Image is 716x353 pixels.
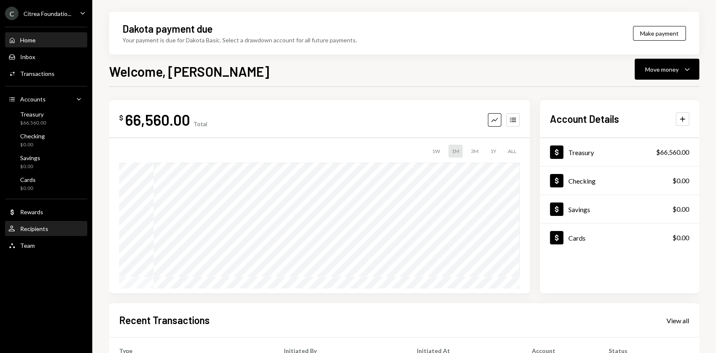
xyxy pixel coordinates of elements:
[568,148,594,156] div: Treasury
[568,205,590,213] div: Savings
[5,66,87,81] a: Transactions
[122,22,213,36] div: Dakota payment due
[635,59,699,80] button: Move money
[540,138,699,166] a: Treasury$66,560.00
[125,110,190,129] div: 66,560.00
[5,7,18,20] div: C
[20,111,46,118] div: Treasury
[122,36,357,44] div: Your payment is due for Dakota Basic. Select a drawdown account for all future payments.
[20,141,45,148] div: $0.00
[568,177,596,185] div: Checking
[193,120,207,127] div: Total
[505,145,520,158] div: ALL
[20,176,36,183] div: Cards
[672,176,689,186] div: $0.00
[5,221,87,236] a: Recipients
[5,204,87,219] a: Rewards
[20,53,35,60] div: Inbox
[5,108,87,128] a: Treasury$66,560.00
[20,70,55,77] div: Transactions
[5,49,87,64] a: Inbox
[109,63,269,80] h1: Welcome, [PERSON_NAME]
[645,65,679,74] div: Move money
[119,313,210,327] h2: Recent Transactions
[20,163,40,170] div: $0.00
[540,166,699,195] a: Checking$0.00
[429,145,443,158] div: 1W
[667,316,689,325] a: View all
[633,26,686,41] button: Make payment
[5,238,87,253] a: Team
[656,147,689,157] div: $66,560.00
[20,154,40,161] div: Savings
[20,96,46,103] div: Accounts
[5,32,87,47] a: Home
[20,132,45,140] div: Checking
[540,195,699,223] a: Savings$0.00
[568,234,586,242] div: Cards
[672,233,689,243] div: $0.00
[5,130,87,150] a: Checking$0.00
[20,185,36,192] div: $0.00
[5,152,87,172] a: Savings$0.00
[23,10,71,17] div: Citrea Foundatio...
[468,145,482,158] div: 3M
[20,225,48,232] div: Recipients
[20,242,35,249] div: Team
[20,208,43,215] div: Rewards
[5,91,87,106] a: Accounts
[20,119,46,127] div: $66,560.00
[119,114,123,122] div: $
[550,112,619,126] h2: Account Details
[487,145,500,158] div: 1Y
[20,36,36,44] div: Home
[540,223,699,252] a: Cards$0.00
[5,174,87,194] a: Cards$0.00
[672,204,689,214] div: $0.00
[448,145,463,158] div: 1M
